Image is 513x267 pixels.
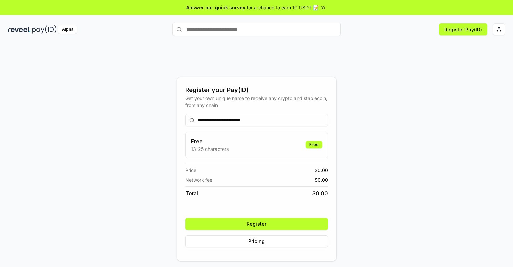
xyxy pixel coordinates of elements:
[306,141,322,148] div: Free
[191,137,229,145] h3: Free
[185,167,196,174] span: Price
[186,4,245,11] span: Answer our quick survey
[58,25,77,34] div: Alpha
[8,25,31,34] img: reveel_dark
[185,176,212,183] span: Network fee
[439,23,487,35] button: Register Pay(ID)
[185,95,328,109] div: Get your own unique name to receive any crypto and stablecoin, from any chain
[185,218,328,230] button: Register
[185,189,198,197] span: Total
[315,176,328,183] span: $ 0.00
[312,189,328,197] span: $ 0.00
[315,167,328,174] span: $ 0.00
[191,145,229,153] p: 13-25 characters
[185,235,328,247] button: Pricing
[185,85,328,95] div: Register your Pay(ID)
[32,25,57,34] img: pay_id
[247,4,319,11] span: for a chance to earn 10 USDT 📝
